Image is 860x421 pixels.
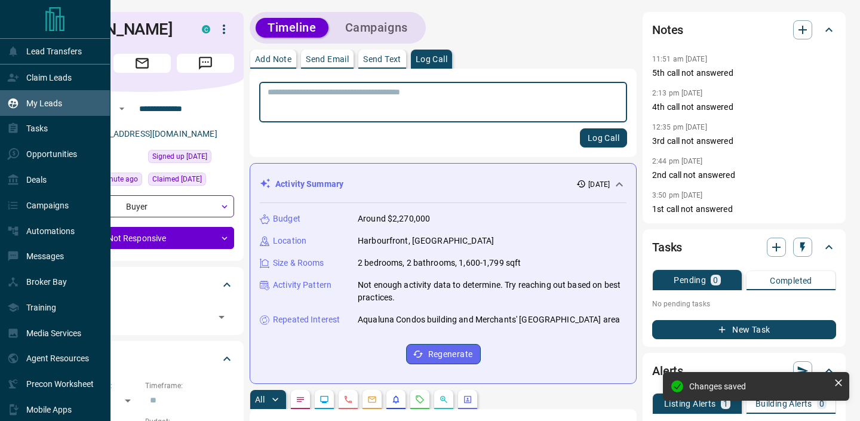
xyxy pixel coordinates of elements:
div: Not Responsive [50,227,234,249]
svg: Agent Actions [463,395,472,404]
svg: Listing Alerts [391,395,401,404]
div: Sat Oct 04 2025 [148,150,234,167]
p: Size & Rooms [273,257,324,269]
p: 3rd call not answered [652,135,836,147]
p: Budget [273,213,300,225]
p: 2:44 pm [DATE] [652,157,703,165]
svg: Emails [367,395,377,404]
p: 2nd call not answered [652,169,836,182]
svg: Notes [296,395,305,404]
p: Activity Pattern [273,279,331,291]
p: Activity Summary [275,178,343,190]
div: Tasks [652,233,836,262]
button: Log Call [580,128,627,147]
p: Location [273,235,306,247]
div: Activity Summary[DATE] [260,173,626,195]
svg: Requests [415,395,425,404]
h2: Tasks [652,238,682,257]
svg: Calls [343,395,353,404]
div: Notes [652,16,836,44]
p: 2 bedrooms, 2 bathrooms, 1,600-1,799 sqft [358,257,521,269]
p: 11:51 am [DATE] [652,55,707,63]
p: Aqualuna Condos building and Merchants' [GEOGRAPHIC_DATA] area [358,314,620,326]
p: Pending [674,276,706,284]
p: 2:13 pm [DATE] [652,89,703,97]
p: All [255,395,265,404]
p: Send Text [363,55,401,63]
div: Tags [50,271,234,299]
div: Changes saved [689,382,829,391]
p: Not enough activity data to determine. Try reaching out based on best practices. [358,279,626,304]
div: Alerts [652,357,836,385]
div: Buyer [50,195,234,217]
span: Signed up [DATE] [152,150,207,162]
p: Around $2,270,000 [358,213,430,225]
button: Regenerate [406,344,481,364]
div: condos.ca [202,25,210,33]
div: Criteria [50,345,234,373]
p: [DATE] [588,179,610,190]
span: Email [113,54,171,73]
h2: Notes [652,20,683,39]
p: 12:35 pm [DATE] [652,123,707,131]
p: 5th call not answered [652,67,836,79]
p: 4th call not answered [652,101,836,113]
button: Timeline [256,18,328,38]
p: 0 [713,276,718,284]
p: Harbourfront, [GEOGRAPHIC_DATA] [358,235,494,247]
button: Campaigns [333,18,420,38]
button: Open [213,309,230,325]
h2: Alerts [652,361,683,380]
p: Log Call [416,55,447,63]
p: 3:50 pm [DATE] [652,191,703,199]
p: Timeframe: [145,380,234,391]
button: Open [115,102,129,116]
svg: Opportunities [439,395,449,404]
p: Add Note [255,55,291,63]
span: Message [177,54,234,73]
span: Claimed [DATE] [152,173,202,185]
h1: [PERSON_NAME] [50,20,184,39]
a: [EMAIL_ADDRESS][DOMAIN_NAME] [82,129,217,139]
div: Sun Oct 05 2025 [148,173,234,189]
button: New Task [652,320,836,339]
p: Send Email [306,55,349,63]
p: Completed [770,276,812,285]
p: 1st call not answered [652,203,836,216]
svg: Lead Browsing Activity [320,395,329,404]
p: No pending tasks [652,295,836,313]
p: Repeated Interest [273,314,340,326]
